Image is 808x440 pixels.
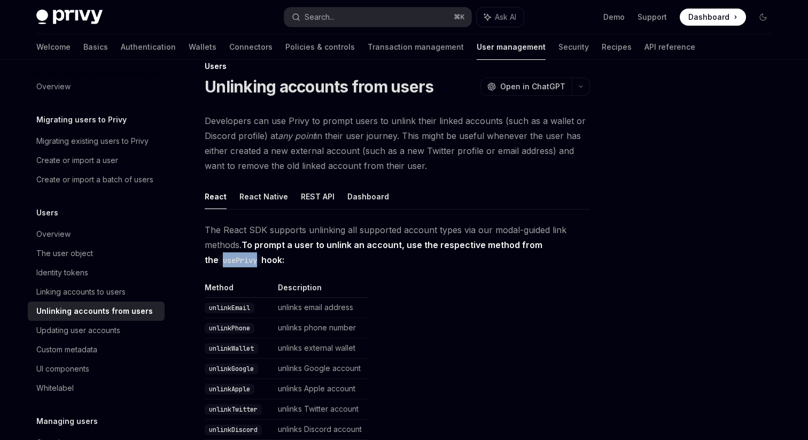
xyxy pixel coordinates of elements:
code: usePrivy [219,254,261,266]
a: UI components [28,359,165,379]
a: Create or import a user [28,151,165,170]
a: Dashboard [680,9,746,26]
div: Updating user accounts [36,324,120,337]
a: Create or import a batch of users [28,170,165,189]
td: unlinks email address [274,298,368,318]
a: API reference [644,34,695,60]
td: unlinks external wallet [274,338,368,359]
h5: Migrating users to Privy [36,113,127,126]
code: unlinkApple [205,384,254,395]
a: Wallets [189,34,216,60]
a: Overview [28,225,165,244]
span: Ask AI [495,12,516,22]
code: unlinkDiscord [205,424,262,435]
td: unlinks Apple account [274,379,368,399]
td: unlinks phone number [274,318,368,338]
a: The user object [28,244,165,263]
div: Custom metadata [36,343,97,356]
div: UI components [36,362,89,375]
a: Custom metadata [28,340,165,359]
button: Ask AI [477,7,524,27]
button: Toggle dark mode [755,9,772,26]
code: unlinkEmail [205,303,254,313]
div: Overview [36,228,71,241]
a: Identity tokens [28,263,165,282]
button: REST API [301,184,335,209]
td: unlinks Discord account [274,420,368,440]
span: Developers can use Privy to prompt users to unlink their linked accounts (such as a wallet or Dis... [205,113,590,173]
button: Open in ChatGPT [480,78,572,96]
a: Updating user accounts [28,321,165,340]
code: unlinkGoogle [205,364,258,374]
code: unlinkPhone [205,323,254,334]
a: Overview [28,77,165,96]
button: React [205,184,227,209]
img: dark logo [36,10,103,25]
span: Dashboard [688,12,729,22]
em: any point [278,130,315,141]
a: Transaction management [368,34,464,60]
a: Whitelabel [28,379,165,398]
span: Open in ChatGPT [500,81,565,92]
div: Create or import a batch of users [36,173,153,186]
div: Linking accounts to users [36,285,126,298]
div: Whitelabel [36,382,74,395]
a: Recipes [602,34,632,60]
code: unlinkWallet [205,343,258,354]
a: Support [638,12,667,22]
a: Linking accounts to users [28,282,165,302]
span: The React SDK supports unlinking all supported account types via our modal-guided link methods. [205,222,590,267]
a: Migrating existing users to Privy [28,132,165,151]
th: Method [205,282,274,298]
td: unlinks Google account [274,359,368,379]
a: Connectors [229,34,273,60]
a: Welcome [36,34,71,60]
a: Security [558,34,589,60]
td: unlinks Twitter account [274,399,368,420]
div: Identity tokens [36,266,88,279]
div: Users [205,61,590,72]
strong: To prompt a user to unlink an account, use the respective method from the hook: [205,240,542,265]
button: Search...⌘K [284,7,471,27]
button: React Native [239,184,288,209]
h1: Unlinking accounts from users [205,77,433,96]
button: Dashboard [347,184,389,209]
h5: Managing users [36,415,98,428]
a: Demo [603,12,625,22]
a: Authentication [121,34,176,60]
a: Unlinking accounts from users [28,302,165,321]
a: User management [477,34,546,60]
div: Unlinking accounts from users [36,305,153,318]
h5: Users [36,206,58,219]
th: Description [274,282,368,298]
div: Overview [36,80,71,93]
div: Create or import a user [36,154,118,167]
div: Migrating existing users to Privy [36,135,149,148]
span: ⌘ K [454,13,465,21]
div: Search... [305,11,335,24]
code: unlinkTwitter [205,404,262,415]
div: The user object [36,247,93,260]
a: Policies & controls [285,34,355,60]
a: Basics [83,34,108,60]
